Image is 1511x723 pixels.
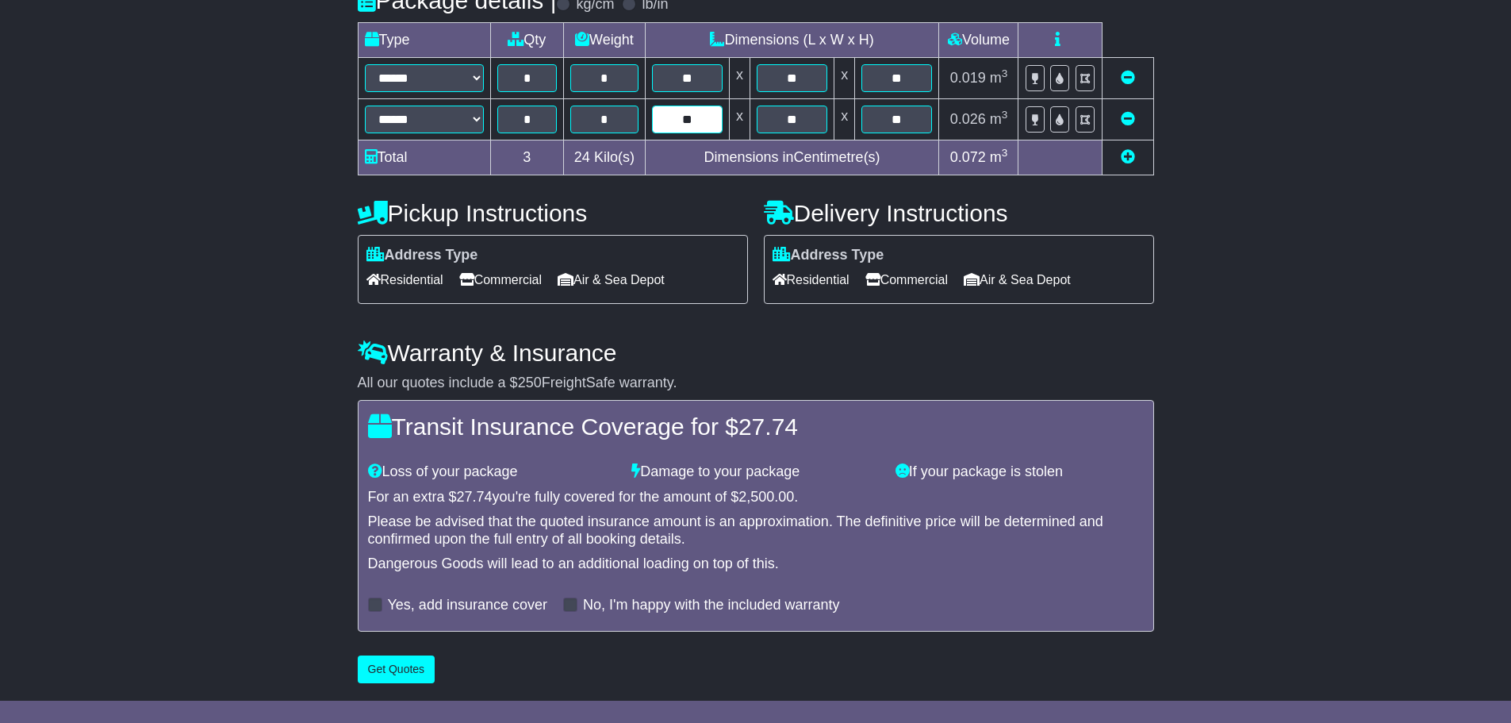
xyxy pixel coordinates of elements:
div: Please be advised that the quoted insurance amount is an approximation. The definitive price will... [368,513,1144,548]
h4: Transit Insurance Coverage for $ [368,413,1144,440]
span: m [990,70,1008,86]
span: 0.072 [950,149,986,165]
td: Kilo(s) [564,140,646,175]
label: No, I'm happy with the included warranty [583,597,840,614]
div: Dangerous Goods will lead to an additional loading on top of this. [368,556,1144,573]
span: 24 [574,149,590,165]
td: Qty [490,22,564,57]
sup: 3 [1002,147,1008,159]
td: x [834,57,855,98]
div: Loss of your package [360,463,624,481]
td: Weight [564,22,646,57]
span: 2,500.00 [738,489,794,505]
td: x [729,98,750,140]
h4: Warranty & Insurance [358,340,1154,366]
h4: Delivery Instructions [764,200,1154,226]
span: Residential [366,267,443,292]
span: m [990,111,1008,127]
sup: 3 [1002,67,1008,79]
button: Get Quotes [358,656,435,683]
div: For an extra $ you're fully covered for the amount of $ . [368,489,1144,506]
td: Dimensions in Centimetre(s) [645,140,939,175]
span: 250 [518,375,542,390]
span: Residential [773,267,849,292]
td: Total [358,140,490,175]
td: Type [358,22,490,57]
a: Remove this item [1121,70,1135,86]
h4: Pickup Instructions [358,200,748,226]
span: Commercial [459,267,542,292]
div: All our quotes include a $ FreightSafe warranty. [358,375,1154,392]
span: Commercial [865,267,948,292]
div: Damage to your package [623,463,888,481]
span: 0.019 [950,70,986,86]
td: 3 [490,140,564,175]
span: Air & Sea Depot [964,267,1071,292]
td: x [729,57,750,98]
span: m [990,149,1008,165]
td: x [834,98,855,140]
a: Remove this item [1121,111,1135,127]
td: Dimensions (L x W x H) [645,22,939,57]
span: Air & Sea Depot [558,267,665,292]
sup: 3 [1002,109,1008,121]
span: 27.74 [457,489,493,505]
label: Address Type [366,247,478,264]
a: Add new item [1121,149,1135,165]
span: 0.026 [950,111,986,127]
span: 27.74 [738,413,798,440]
label: Address Type [773,247,884,264]
td: Volume [939,22,1018,57]
div: If your package is stolen [888,463,1152,481]
label: Yes, add insurance cover [388,597,547,614]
